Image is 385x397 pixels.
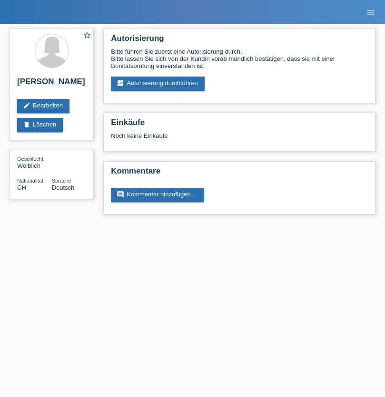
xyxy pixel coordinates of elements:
[117,191,124,198] i: comment
[111,48,368,69] div: Bitte führen Sie zuerst eine Autorisierung durch. Bitte lassen Sie sich von der Kundin vorab münd...
[366,8,375,17] i: menu
[111,77,205,91] a: assignment_turned_inAutorisierung durchführen
[83,31,91,39] i: star_border
[17,156,43,162] span: Geschlecht
[17,178,43,184] span: Nationalität
[17,118,63,132] a: deleteLöschen
[111,132,368,146] div: Noch keine Einkäufe
[111,166,368,181] h2: Kommentare
[111,118,368,132] h2: Einkäufe
[111,34,368,48] h2: Autorisierung
[52,178,71,184] span: Sprache
[17,184,26,191] span: Schweiz
[17,99,69,113] a: editBearbeiten
[52,184,75,191] span: Deutsch
[83,31,91,41] a: star_border
[23,121,30,128] i: delete
[17,155,52,169] div: Weiblich
[23,102,30,109] i: edit
[361,9,380,15] a: menu
[117,79,124,87] i: assignment_turned_in
[111,188,204,202] a: commentKommentar hinzufügen ...
[17,77,86,91] h2: [PERSON_NAME]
